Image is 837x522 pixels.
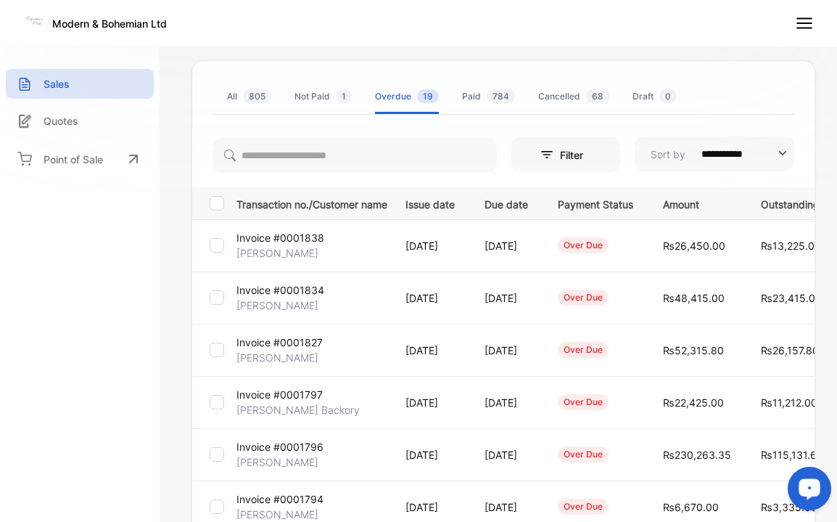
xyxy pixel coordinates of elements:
[405,194,455,212] p: Issue date
[558,290,609,306] div: over due
[761,501,817,513] span: ₨3,335.00
[405,447,455,462] p: [DATE]
[558,446,609,462] div: over due
[236,282,324,298] p: Invoice #0001834
[560,147,592,163] p: Filter
[663,240,725,252] span: ₨26,450.00
[558,237,609,253] div: over due
[558,342,609,358] div: over due
[23,10,45,32] img: Logo
[663,292,725,304] span: ₨48,415.00
[485,343,528,358] p: [DATE]
[663,396,724,409] span: ₨22,425.00
[761,240,821,252] span: ₨13,225.00
[236,507,318,522] p: [PERSON_NAME]
[405,290,455,306] p: [DATE]
[236,350,318,365] p: [PERSON_NAME]
[462,90,515,103] div: Paid
[336,89,352,103] span: 1
[485,238,528,253] p: [DATE]
[236,439,323,454] p: Invoice #0001796
[761,344,819,356] span: ₨26,157.80
[405,499,455,515] p: [DATE]
[761,292,822,304] span: ₨23,415.00
[558,394,609,410] div: over due
[236,492,323,507] p: Invoice #0001794
[485,395,528,410] p: [DATE]
[511,137,620,172] button: Filter
[659,89,677,103] span: 0
[663,449,731,461] span: ₨230,263.35
[405,395,455,410] p: [DATE]
[405,238,455,253] p: [DATE]
[776,461,837,522] iframe: LiveChat chat widget
[6,143,154,175] a: Point of Sale
[558,194,633,212] p: Payment Status
[236,230,324,245] p: Invoice #0001838
[417,89,439,103] span: 19
[236,387,323,402] p: Invoice #0001797
[487,89,515,103] span: 784
[485,447,528,462] p: [DATE]
[236,402,360,417] p: [PERSON_NAME] Backory
[663,344,724,356] span: ₨52,315.80
[761,194,828,212] p: Outstanding
[485,499,528,515] p: [DATE]
[236,298,318,313] p: [PERSON_NAME]
[635,136,794,171] button: Sort by
[558,499,609,515] div: over due
[44,113,78,129] p: Quotes
[236,245,318,261] p: [PERSON_NAME]
[227,90,271,103] div: All
[236,335,323,350] p: Invoice #0001827
[761,396,817,409] span: ₨11,212.00
[44,152,103,167] p: Point of Sale
[243,89,271,103] span: 805
[485,194,528,212] p: Due date
[586,89,609,103] span: 68
[236,454,318,470] p: [PERSON_NAME]
[375,90,439,103] div: Overdue
[236,194,387,212] p: Transaction no./Customer name
[663,194,731,212] p: Amount
[632,90,677,103] div: Draft
[6,106,154,136] a: Quotes
[538,90,609,103] div: Cancelled
[651,147,685,162] p: Sort by
[485,290,528,306] p: [DATE]
[663,501,719,513] span: ₨6,670.00
[294,90,352,103] div: Not Paid
[52,16,167,31] p: Modern & Bohemian Ltd
[6,69,154,99] a: Sales
[761,449,822,461] span: ₨115,131.67
[405,343,455,358] p: [DATE]
[44,76,70,91] p: Sales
